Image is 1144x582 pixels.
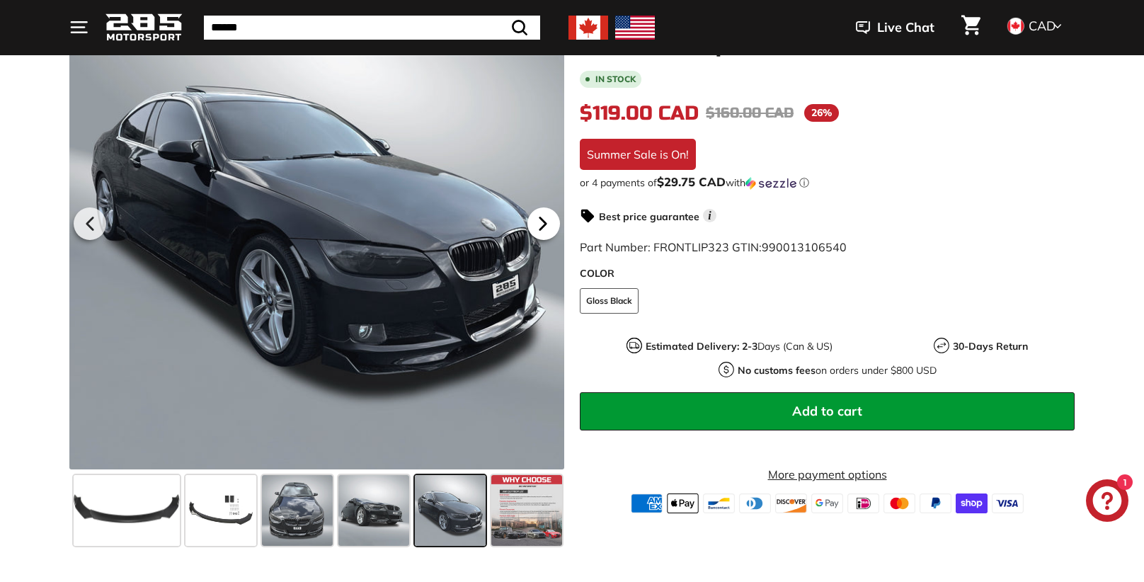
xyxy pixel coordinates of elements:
input: Search [204,16,540,40]
span: 26% [804,104,839,122]
h1: Front Lip Splitter - [DATE]-[DATE] BMW 3 Series & M3 E92 Coupe [580,14,1075,58]
div: or 4 payments of with [580,176,1075,190]
img: shopify_pay [956,493,988,513]
p: Days (Can & US) [646,339,833,354]
button: Live Chat [837,10,953,45]
p: on orders under $800 USD [738,363,937,378]
strong: 30-Days Return [953,340,1028,353]
button: Add to cart [580,392,1075,430]
b: In stock [595,75,636,84]
strong: No customs fees [738,364,816,377]
img: american_express [631,493,663,513]
span: CAD [1029,18,1056,34]
img: diners_club [739,493,771,513]
img: bancontact [703,493,735,513]
span: Live Chat [877,18,934,37]
span: 990013106540 [762,240,847,254]
img: visa [992,493,1024,513]
inbox-online-store-chat: Shopify online store chat [1082,479,1133,525]
a: Cart [953,4,989,52]
div: Summer Sale is On! [580,139,696,170]
img: paypal [920,493,951,513]
div: or 4 payments of$29.75 CADwithSezzle Click to learn more about Sezzle [580,176,1075,190]
span: $119.00 CAD [580,101,699,125]
img: discover [775,493,807,513]
label: COLOR [580,266,1075,281]
strong: Best price guarantee [599,210,699,223]
a: More payment options [580,466,1075,483]
img: Logo_285_Motorsport_areodynamics_components [105,11,183,45]
span: $160.00 CAD [706,104,794,122]
img: google_pay [811,493,843,513]
img: apple_pay [667,493,699,513]
img: Sezzle [745,177,796,190]
span: Part Number: FRONTLIP323 GTIN: [580,240,847,254]
img: master [883,493,915,513]
strong: Estimated Delivery: 2-3 [646,340,757,353]
img: ideal [847,493,879,513]
span: i [703,209,716,222]
span: $29.75 CAD [657,174,726,189]
span: Add to cart [792,403,862,419]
